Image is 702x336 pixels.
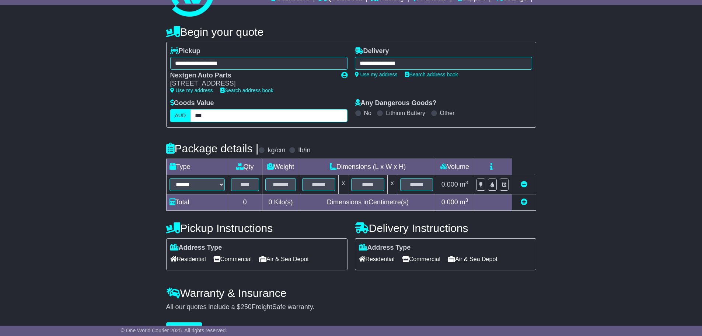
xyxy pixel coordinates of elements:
[170,99,214,107] label: Goods Value
[521,181,527,188] a: Remove this item
[441,181,458,188] span: 0.000
[170,72,334,80] div: Nextgen Auto Parts
[213,253,252,265] span: Commercial
[166,159,228,175] td: Type
[521,198,527,206] a: Add new item
[166,142,259,155] h4: Package details |
[166,287,536,299] h4: Warranty & Insurance
[359,253,395,265] span: Residential
[166,26,536,38] h4: Begin your quote
[268,198,272,206] span: 0
[259,253,309,265] span: Air & Sea Depot
[166,303,536,311] div: All our quotes include a $ FreightSafe warranty.
[460,181,468,188] span: m
[386,110,425,117] label: Lithium Battery
[166,194,228,210] td: Total
[170,80,334,88] div: [STREET_ADDRESS]
[405,72,458,77] a: Search address book
[228,159,262,175] td: Qty
[465,197,468,203] sup: 3
[170,244,222,252] label: Address Type
[364,110,371,117] label: No
[299,194,436,210] td: Dimensions in Centimetre(s)
[441,198,458,206] span: 0.000
[355,47,389,55] label: Delivery
[298,146,310,155] label: lb/in
[339,175,348,194] td: x
[402,253,440,265] span: Commercial
[170,253,206,265] span: Residential
[170,47,200,55] label: Pickup
[262,194,299,210] td: Kilo(s)
[355,72,398,77] a: Use my address
[359,244,411,252] label: Address Type
[448,253,497,265] span: Air & Sea Depot
[220,87,273,93] a: Search address book
[436,159,473,175] td: Volume
[355,99,437,107] label: Any Dangerous Goods?
[355,222,536,234] h4: Delivery Instructions
[121,328,227,333] span: © One World Courier 2025. All rights reserved.
[228,194,262,210] td: 0
[166,322,202,335] button: Get Quotes
[460,198,468,206] span: m
[268,146,285,155] label: kg/cm
[299,159,436,175] td: Dimensions (L x W x H)
[170,87,213,93] a: Use my address
[440,110,455,117] label: Other
[170,109,191,122] label: AUD
[262,159,299,175] td: Weight
[241,303,252,311] span: 250
[166,222,347,234] h4: Pickup Instructions
[465,180,468,185] sup: 3
[387,175,397,194] td: x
